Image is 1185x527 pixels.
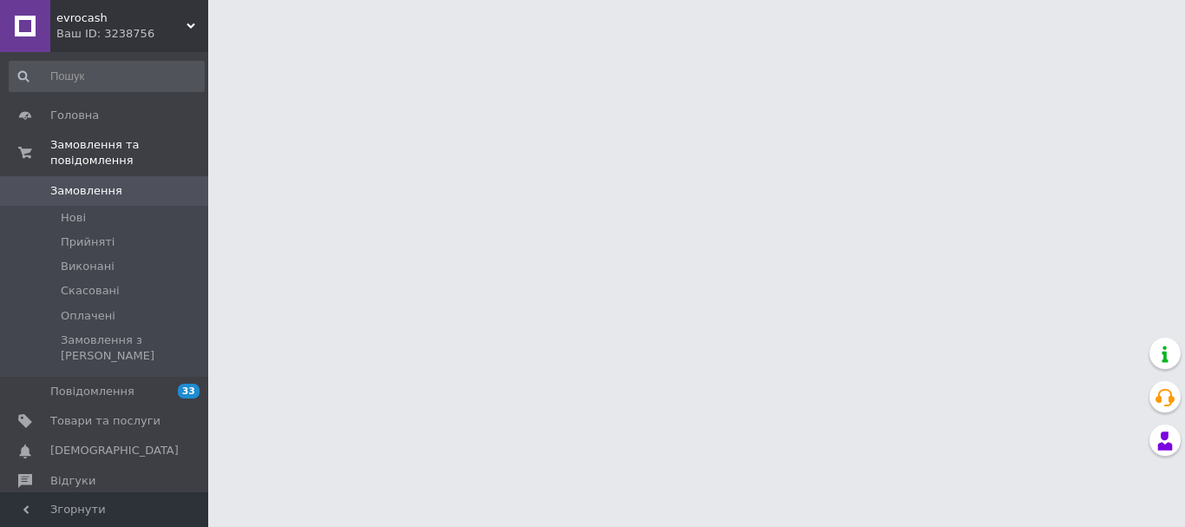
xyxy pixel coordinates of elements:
[50,183,122,199] span: Замовлення
[50,108,99,123] span: Головна
[50,137,208,168] span: Замовлення та повідомлення
[61,283,120,299] span: Скасовані
[61,210,86,226] span: Нові
[61,234,115,250] span: Прийняті
[50,413,160,429] span: Товари та послуги
[61,333,203,364] span: Замовлення з [PERSON_NAME]
[50,443,179,458] span: [DEMOGRAPHIC_DATA]
[61,308,115,324] span: Оплачені
[56,26,208,42] div: Ваш ID: 3238756
[9,61,205,92] input: Пошук
[61,259,115,274] span: Виконані
[50,473,95,489] span: Відгуки
[178,384,200,399] span: 33
[50,384,134,399] span: Повідомлення
[56,10,187,26] span: evrocash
